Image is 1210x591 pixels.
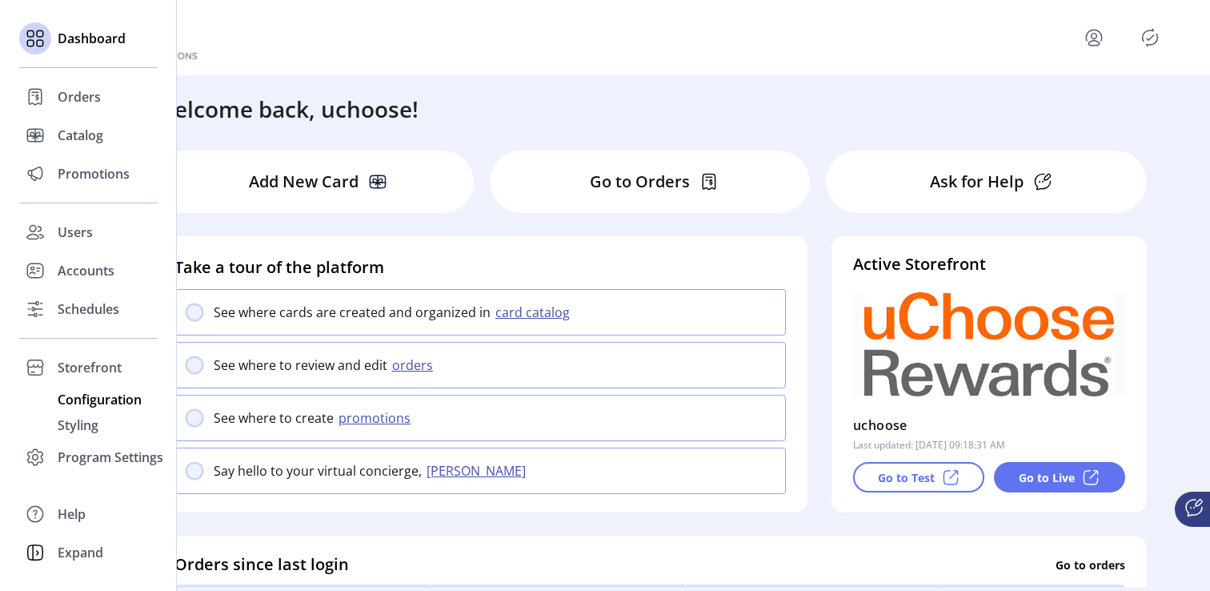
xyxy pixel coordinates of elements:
[58,543,103,562] span: Expand
[214,356,387,375] p: See where to review and edit
[853,252,1125,276] h4: Active Storefront
[174,255,786,279] h4: Take a tour of the platform
[58,164,130,183] span: Promotions
[930,170,1024,194] p: Ask for Help
[58,390,142,409] span: Configuration
[58,261,114,280] span: Accounts
[58,29,126,48] span: Dashboard
[387,356,443,375] button: orders
[491,303,579,322] button: card catalog
[249,170,359,194] p: Add New Card
[58,416,98,435] span: Styling
[214,408,334,428] p: See where to create
[58,358,122,377] span: Storefront
[1137,25,1163,50] button: Publisher Panel
[154,92,419,126] h3: Welcome back, uchoose!
[1019,469,1075,486] p: Go to Live
[58,300,119,319] span: Schedules
[853,438,1005,452] p: Last updated: [DATE] 09:18:31 AM
[58,87,101,107] span: Orders
[58,126,103,145] span: Catalog
[58,505,86,524] span: Help
[58,223,93,242] span: Users
[590,170,690,194] p: Go to Orders
[334,408,420,428] button: promotions
[1056,556,1125,573] p: Go to orders
[422,461,535,480] button: [PERSON_NAME]
[1081,25,1107,50] button: menu
[878,469,935,486] p: Go to Test
[174,553,349,577] h4: Orders since last login
[214,303,491,322] p: See where cards are created and organized in
[214,461,422,480] p: Say hello to your virtual concierge,
[853,412,907,438] p: uchoose
[58,448,163,467] span: Program Settings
